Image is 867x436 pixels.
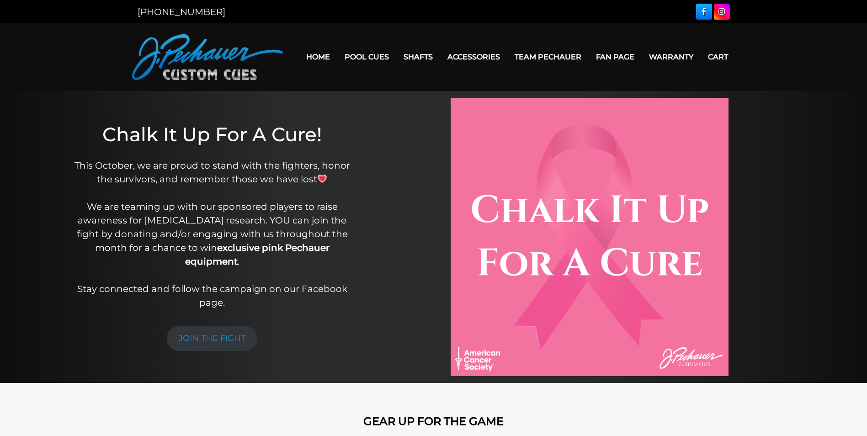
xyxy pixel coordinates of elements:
[701,45,735,69] a: Cart
[167,326,257,351] a: JOIN THE FIGHT
[132,34,283,80] img: Pechauer Custom Cues
[440,45,507,69] a: Accessories
[318,174,327,183] img: 💗
[299,45,337,69] a: Home
[507,45,589,69] a: Team Pechauer
[69,123,355,146] h1: Chalk It Up For A Cure!
[396,45,440,69] a: Shafts
[185,242,330,267] strong: exclusive pink Pechauer equipment
[337,45,396,69] a: Pool Cues
[138,6,225,17] a: [PHONE_NUMBER]
[589,45,642,69] a: Fan Page
[69,159,355,309] p: This October, we are proud to stand with the fighters, honor the survivors, and remember those we...
[363,415,504,428] strong: GEAR UP FOR THE GAME
[642,45,701,69] a: Warranty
